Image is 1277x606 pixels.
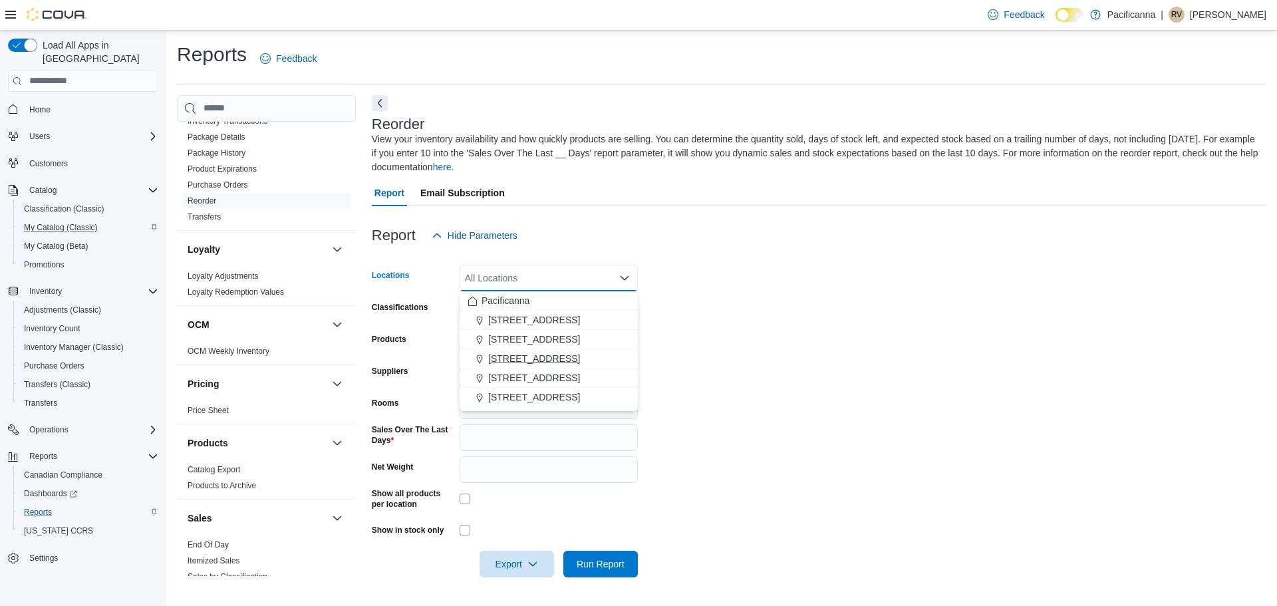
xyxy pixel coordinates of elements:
[24,204,104,214] span: Classification (Classic)
[19,486,82,502] a: Dashboards
[24,448,158,464] span: Reports
[372,488,454,510] label: Show all products per location
[24,379,90,390] span: Transfers (Classic)
[433,162,452,172] a: here
[188,512,212,525] h3: Sales
[372,227,416,243] h3: Report
[329,376,345,392] button: Pricing
[372,334,406,345] label: Products
[19,523,158,539] span: Washington CCRS
[37,39,158,65] span: Load All Apps in [GEOGRAPHIC_DATA]
[563,551,638,577] button: Run Report
[372,398,399,408] label: Rooms
[177,402,356,424] div: Pricing
[19,467,158,483] span: Canadian Compliance
[19,220,158,235] span: My Catalog (Classic)
[24,241,88,251] span: My Catalog (Beta)
[3,127,164,146] button: Users
[19,257,158,273] span: Promotions
[24,305,101,315] span: Adjustments (Classic)
[188,318,327,331] button: OCM
[188,347,269,356] a: OCM Weekly Inventory
[372,462,413,472] label: Net Weight
[460,291,638,311] button: Pacificanna
[19,302,106,318] a: Adjustments (Classic)
[188,243,220,256] h3: Loyalty
[19,238,158,254] span: My Catalog (Beta)
[24,283,158,299] span: Inventory
[1190,7,1266,23] p: [PERSON_NAME]
[24,507,52,518] span: Reports
[24,128,158,144] span: Users
[19,302,158,318] span: Adjustments (Classic)
[3,181,164,200] button: Catalog
[19,467,108,483] a: Canadian Compliance
[329,510,345,526] button: Sales
[372,95,388,111] button: Next
[24,102,56,118] a: Home
[19,238,94,254] a: My Catalog (Beta)
[24,101,158,118] span: Home
[29,286,62,297] span: Inventory
[19,358,158,374] span: Purchase Orders
[188,164,257,174] a: Product Expirations
[188,540,229,549] a: End Of Day
[188,116,268,126] a: Inventory Transactions
[24,448,63,464] button: Reports
[19,395,158,411] span: Transfers
[13,394,164,412] button: Transfers
[19,395,63,411] a: Transfers
[19,504,57,520] a: Reports
[19,377,158,392] span: Transfers (Classic)
[19,321,86,337] a: Inventory Count
[460,349,638,369] button: [STREET_ADDRESS]
[19,504,158,520] span: Reports
[460,330,638,349] button: [STREET_ADDRESS]
[13,357,164,375] button: Purchase Orders
[188,556,240,565] a: Itemized Sales
[13,466,164,484] button: Canadian Compliance
[24,488,77,499] span: Dashboards
[329,241,345,257] button: Loyalty
[177,268,356,305] div: Loyalty
[19,321,158,337] span: Inventory Count
[188,480,256,491] span: Products to Archive
[19,377,96,392] a: Transfers (Classic)
[19,339,158,355] span: Inventory Manager (Classic)
[460,311,638,330] button: [STREET_ADDRESS]
[188,212,221,222] a: Transfers
[13,503,164,522] button: Reports
[188,377,219,390] h3: Pricing
[1056,8,1083,22] input: Dark Mode
[24,361,84,371] span: Purchase Orders
[1171,7,1182,23] span: RV
[24,550,63,566] a: Settings
[188,148,245,158] a: Package History
[372,116,424,132] h3: Reorder
[255,45,322,72] a: Feedback
[24,422,74,438] button: Operations
[188,132,245,142] a: Package Details
[29,424,69,435] span: Operations
[374,180,404,206] span: Report
[577,557,625,571] span: Run Report
[188,406,229,415] a: Price Sheet
[3,447,164,466] button: Reports
[188,555,240,566] span: Itemized Sales
[1161,7,1163,23] p: |
[488,371,580,384] span: [STREET_ADDRESS]
[24,470,102,480] span: Canadian Compliance
[29,451,57,462] span: Reports
[19,486,158,502] span: Dashboards
[188,436,327,450] button: Products
[619,273,630,283] button: Close list of options
[13,484,164,503] a: Dashboards
[188,271,259,281] a: Loyalty Adjustments
[24,323,80,334] span: Inventory Count
[188,287,284,297] a: Loyalty Redemption Values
